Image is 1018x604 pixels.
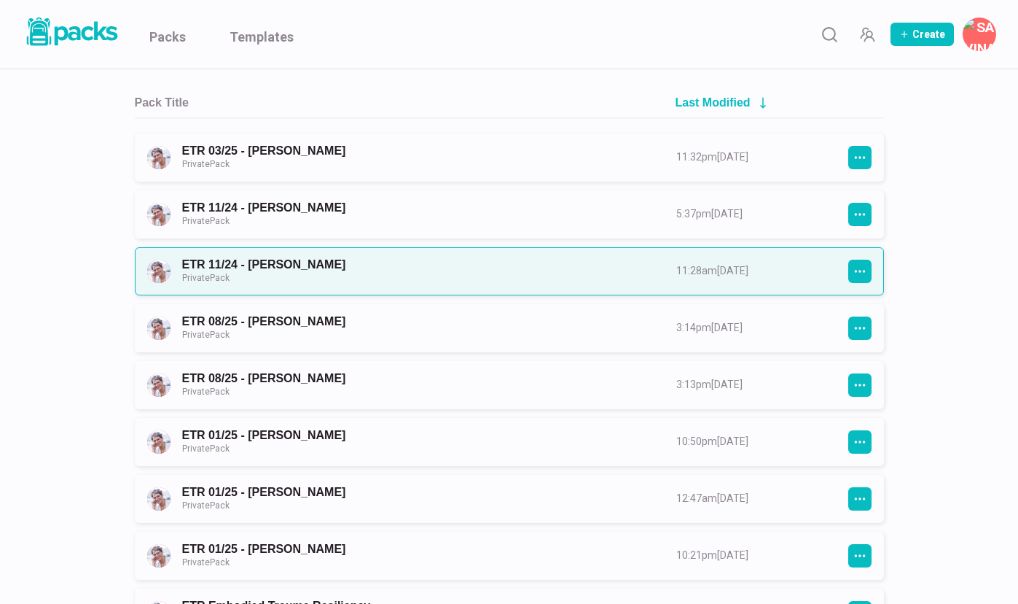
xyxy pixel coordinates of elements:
a: Packs logo [22,15,120,54]
img: Packs logo [22,15,120,49]
h2: Last Modified [676,96,751,109]
button: Search [815,20,844,49]
button: Manage Team Invites [853,20,882,49]
button: Create Pack [890,23,954,46]
button: Savina Tilmann [963,18,996,51]
h2: Pack Title [135,96,189,109]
